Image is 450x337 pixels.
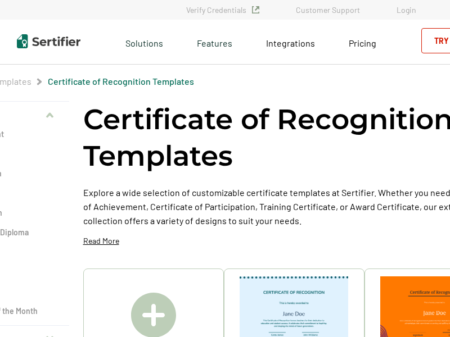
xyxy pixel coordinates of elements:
a: Pricing [349,35,376,49]
a: Customer Support [296,5,360,15]
a: Integrations [266,35,315,49]
span: Solutions [125,35,163,49]
a: Certificate of Recognition Templates [48,76,194,86]
img: Sertifier | Digital Credentialing Platform [17,34,80,48]
img: Verified [252,6,259,13]
p: Read More [83,235,119,247]
span: Pricing [349,38,376,48]
span: Integrations [266,38,315,48]
span: Features [197,35,232,49]
a: Login [397,5,416,15]
a: Verify Credentials [186,5,259,15]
